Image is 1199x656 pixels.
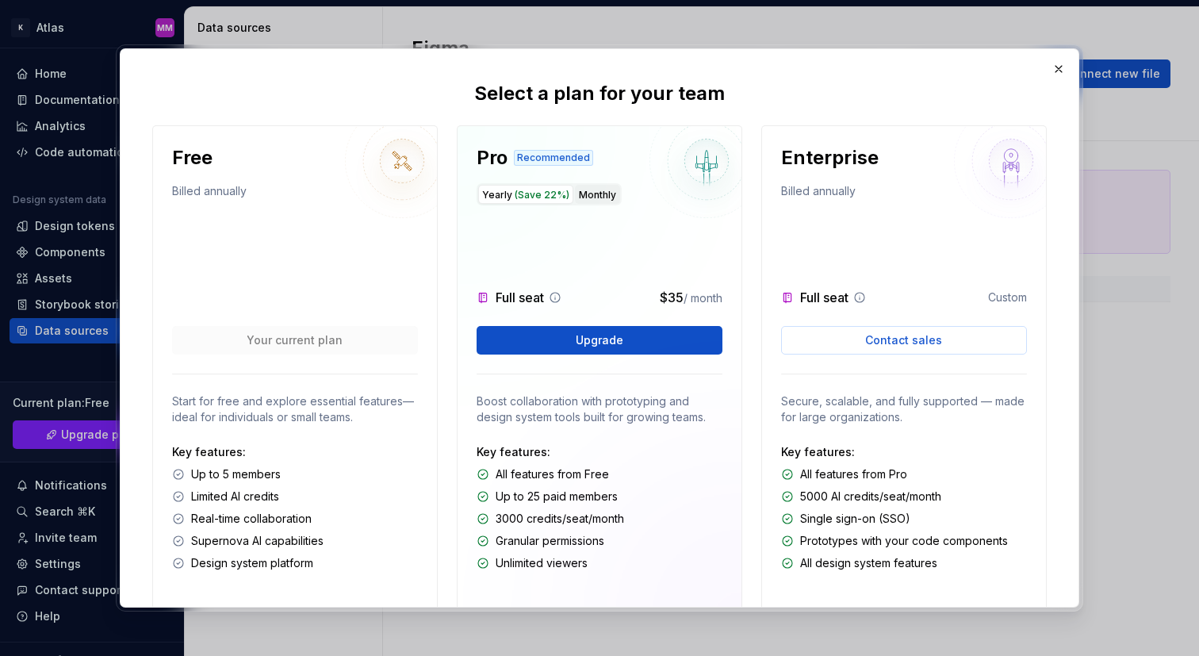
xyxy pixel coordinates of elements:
p: Limited AI credits [191,489,279,504]
span: (Save 22%) [515,189,569,201]
p: Prototypes with your code components [800,533,1008,549]
p: All features from Free [496,466,609,482]
p: 3000 credits/seat/month [496,511,624,527]
span: / month [684,291,722,305]
div: Recommended [514,150,593,166]
p: All design system features [800,555,937,571]
p: Key features: [781,444,1027,460]
span: $35 [660,290,684,305]
p: Single sign-on (SSO) [800,511,910,527]
p: Design system platform [191,555,313,571]
p: Custom [988,290,1027,305]
p: Key features: [477,444,722,460]
p: Boost collaboration with prototyping and design system tools built for growing teams. [477,393,722,425]
p: Select a plan for your team [474,81,725,106]
p: Full seat [496,288,544,307]
button: Monthly [575,185,620,204]
p: Enterprise [781,145,879,171]
p: Unlimited viewers [496,555,588,571]
p: Granular permissions [496,533,604,549]
p: Secure, scalable, and fully supported — made for large organizations. [781,393,1027,425]
p: Key features: [172,444,418,460]
button: Yearly [478,185,573,204]
p: Supernova AI capabilities [191,533,324,549]
p: Full seat [800,288,848,307]
a: Contact sales [781,326,1027,355]
p: Up to 5 members [191,466,281,482]
button: Upgrade [477,326,722,355]
p: Up to 25 paid members [496,489,618,504]
span: Upgrade [576,332,623,348]
p: Real-time collaboration [191,511,312,527]
p: Billed annually [781,183,856,205]
p: 5000 AI credits/seat/month [800,489,941,504]
p: All features from Pro [800,466,907,482]
span: Contact sales [865,332,942,348]
p: Billed annually [172,183,247,205]
p: Free [172,145,213,171]
p: Start for free and explore essential features—ideal for individuals or small teams. [172,393,418,425]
